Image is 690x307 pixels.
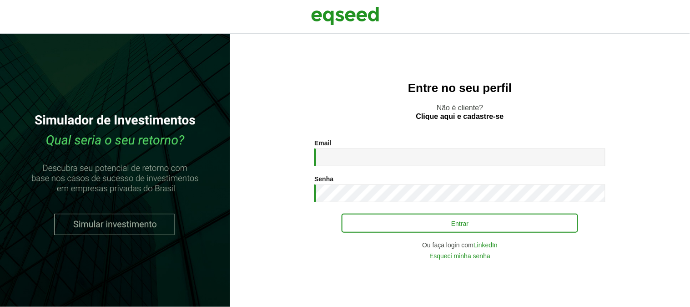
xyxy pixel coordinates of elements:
[314,242,605,248] div: Ou faça login com
[429,253,490,259] a: Esqueci minha senha
[314,176,333,182] label: Senha
[314,140,331,146] label: Email
[473,242,498,248] a: LinkedIn
[248,82,672,95] h2: Entre no seu perfil
[248,103,672,121] p: Não é cliente?
[342,214,578,233] button: Entrar
[311,5,379,27] img: EqSeed Logo
[416,113,504,120] a: Clique aqui e cadastre-se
